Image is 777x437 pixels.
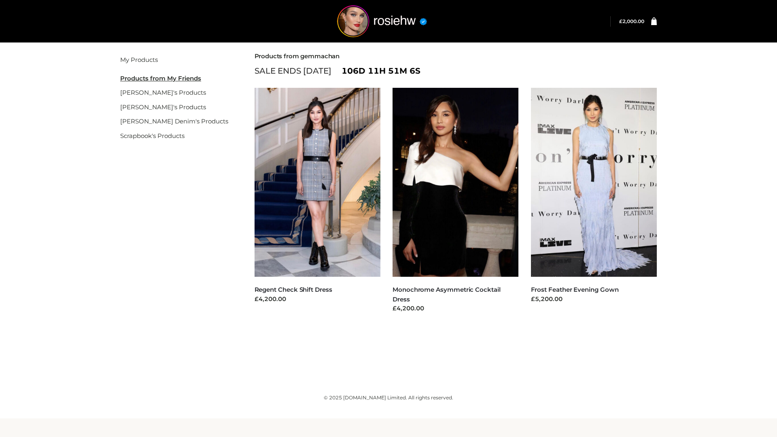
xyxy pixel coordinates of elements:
[255,286,332,293] a: Regent Check Shift Dress
[120,89,206,96] a: [PERSON_NAME]'s Products
[342,64,420,78] span: 106d 11h 51m 6s
[120,56,158,64] a: My Products
[393,286,501,303] a: Monochrome Asymmetric Cocktail Dress
[321,5,443,37] img: rosiehw
[255,53,657,60] h2: Products from gemmachan
[255,295,381,304] div: £4,200.00
[120,132,185,140] a: Scrapbook's Products
[619,18,622,24] span: £
[393,304,519,313] div: £4,200.00
[619,18,644,24] bdi: 2,000.00
[120,74,201,82] u: Products from My Friends
[120,103,206,111] a: [PERSON_NAME]'s Products
[120,394,657,402] div: © 2025 [DOMAIN_NAME] Limited. All rights reserved.
[255,64,657,78] div: SALE ENDS [DATE]
[531,295,657,304] div: £5,200.00
[120,117,228,125] a: [PERSON_NAME] Denim's Products
[531,286,619,293] a: Frost Feather Evening Gown
[619,18,644,24] a: £2,000.00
